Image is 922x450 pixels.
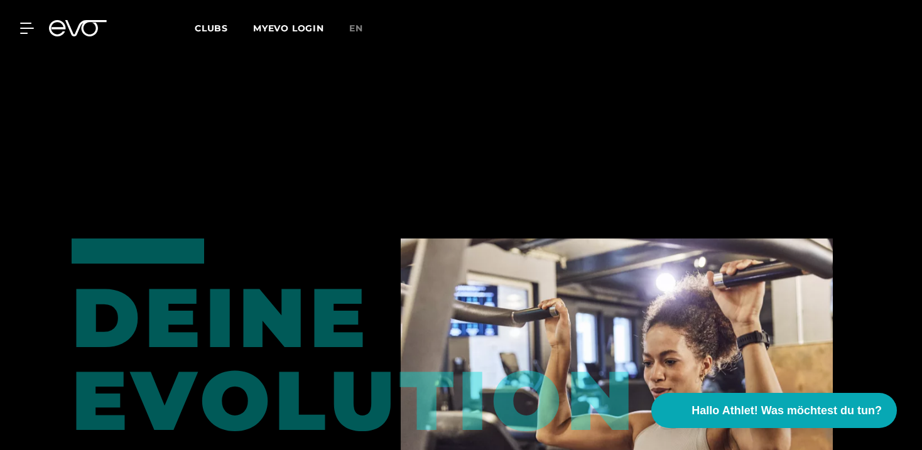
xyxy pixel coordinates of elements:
[72,238,171,442] div: DEINE EVOLUTION
[195,22,253,34] a: Clubs
[195,23,228,34] span: Clubs
[349,23,363,34] span: en
[691,402,882,419] span: Hallo Athlet! Was möchtest du tun?
[349,21,378,36] a: en
[253,23,324,34] a: MYEVO LOGIN
[651,393,897,428] button: Hallo Athlet! Was möchtest du tun?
